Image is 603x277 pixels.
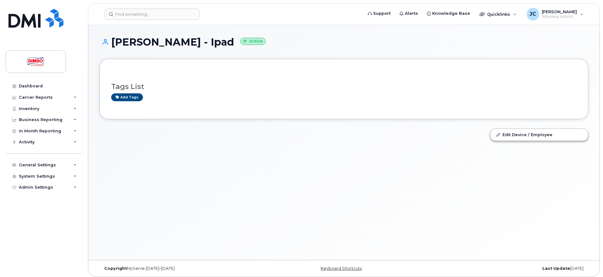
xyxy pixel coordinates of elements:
[425,266,588,271] div: [DATE]
[111,93,143,101] a: Add tags
[100,36,588,47] h1: [PERSON_NAME] - Ipad
[240,38,266,45] small: Active
[104,266,127,271] strong: Copyright
[491,129,588,140] a: Edit Device / Employee
[542,266,570,271] strong: Last Update
[111,83,577,91] h3: Tags List
[100,266,263,271] div: MyServe [DATE]–[DATE]
[321,266,362,271] a: Keyboard Shortcuts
